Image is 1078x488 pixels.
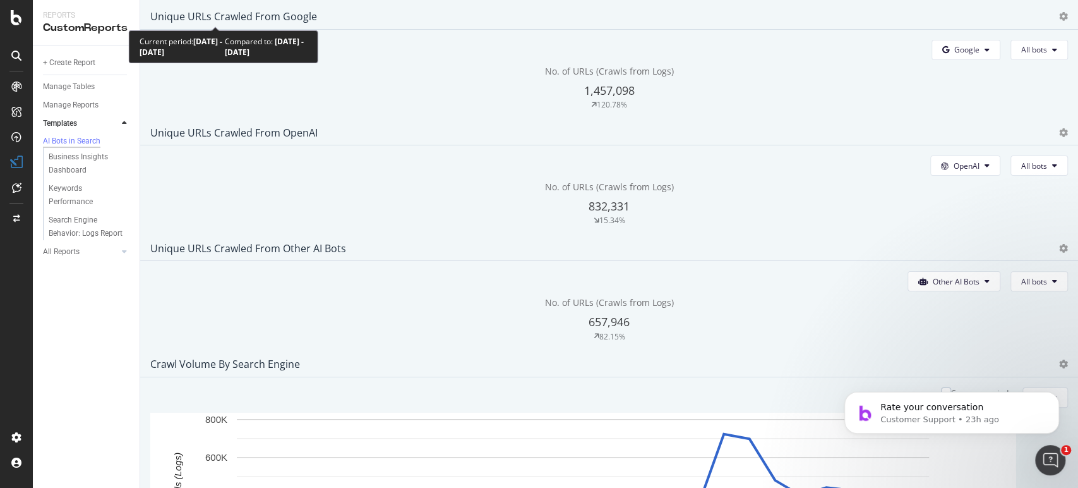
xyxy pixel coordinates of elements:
[825,365,1078,454] iframe: Intercom notifications message
[49,150,131,177] a: Business Insights Dashboard
[43,56,131,70] a: + Create Report
[1021,44,1047,55] span: All bots
[49,214,123,240] div: Search Engine Behavior: Logs Report
[589,314,630,329] span: 657,946
[1021,161,1047,171] span: All bots
[43,117,77,130] div: Templates
[933,276,979,287] span: Other AI Bots
[954,44,979,55] span: Google
[589,198,630,214] span: 832,331
[599,215,625,226] div: 15.34%
[1035,445,1065,475] iframe: Intercom live chat
[49,214,131,240] a: Search Engine Behavior: Logs Report
[225,36,304,58] b: [DATE] - [DATE]
[545,296,674,308] span: No. of URLs (Crawls from Logs)
[1010,40,1068,60] button: All bots
[140,120,1078,236] div: Unique URLs Crawled from OpenAIOpenAIAll botsNo. of URLs (Crawls from Logs)832,33115.34%
[43,245,118,259] a: All Reports
[43,117,118,130] a: Templates
[49,182,131,209] a: Keywords Performance
[43,245,80,259] div: All Reports
[140,36,225,58] div: Current period:
[43,56,95,70] div: + Create Report
[930,156,1000,176] button: OpenAI
[597,99,627,110] div: 120.78%
[205,413,227,424] text: 800K
[43,99,131,112] a: Manage Reports
[43,99,99,112] div: Manage Reports
[931,40,1000,60] button: Google
[205,452,227,463] text: 600K
[43,21,129,35] div: CustomReports
[43,80,95,94] div: Manage Tables
[140,4,1078,120] div: Unique URLs Crawled from GoogleGoogleAll botsNo. of URLs (Crawls from Logs)1,457,098120.78%
[545,181,674,193] span: No. of URLs (Crawls from Logs)
[43,80,131,94] a: Manage Tables
[43,135,131,148] a: AI Bots in Search
[1010,156,1068,176] button: All bots
[49,150,121,177] div: Business Insights Dashboard
[1010,271,1068,291] button: All bots
[150,10,317,23] div: Unique URLs Crawled from Google
[545,65,674,77] span: No. of URLs (Crawls from Logs)
[225,36,308,58] div: Compared to:
[150,126,318,139] div: Unique URLs Crawled from OpenAI
[1061,445,1071,455] span: 1
[599,331,625,342] div: 82.15%
[140,36,222,58] b: [DATE] - [DATE]
[584,83,635,98] span: 1,457,098
[140,236,1078,351] div: Unique URLs Crawled from Other AI BotsOther AI BotsAll botsNo. of URLs (Crawls from Logs)657,9468...
[43,10,129,21] div: Reports
[150,358,300,370] div: Crawl Volume By Search Engine
[907,271,1000,291] button: Other AI Bots
[954,161,979,171] span: OpenAI
[49,182,119,209] div: Keywords Performance
[1021,276,1047,287] span: All bots
[43,136,100,147] div: AI Bots in Search
[150,242,346,255] div: Unique URLs Crawled from Other AI Bots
